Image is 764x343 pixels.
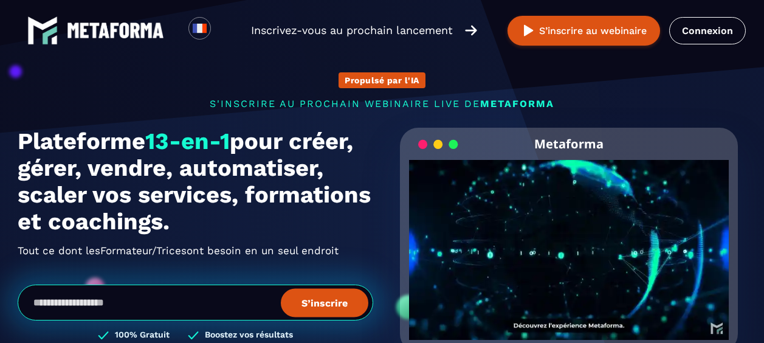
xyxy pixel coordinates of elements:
[18,241,373,260] h2: Tout ce dont les ont besoin en un seul endroit
[669,17,746,44] a: Connexion
[221,23,230,38] input: Search for option
[67,23,164,38] img: logo
[188,330,199,341] img: checked
[508,16,660,46] button: S’inscrire au webinaire
[27,15,58,46] img: logo
[115,330,170,341] h3: 100% Gratuit
[145,128,230,154] span: 13-en-1
[345,75,419,85] p: Propulsé par l'IA
[409,160,729,320] video: Your browser does not support the video tag.
[18,98,747,109] p: s'inscrire au prochain webinaire live de
[521,23,536,38] img: play
[418,139,458,150] img: loading
[211,17,241,44] div: Search for option
[534,128,604,160] h2: Metaforma
[251,22,453,39] p: Inscrivez-vous au prochain lancement
[480,98,554,109] span: METAFORMA
[98,330,109,341] img: checked
[205,330,293,341] h3: Boostez vos résultats
[281,288,368,317] button: S’inscrire
[192,21,207,36] img: fr
[18,128,373,235] h1: Plateforme pour créer, gérer, vendre, automatiser, scaler vos services, formations et coachings.
[465,24,477,37] img: arrow-right
[100,241,187,260] span: Formateur/Trices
